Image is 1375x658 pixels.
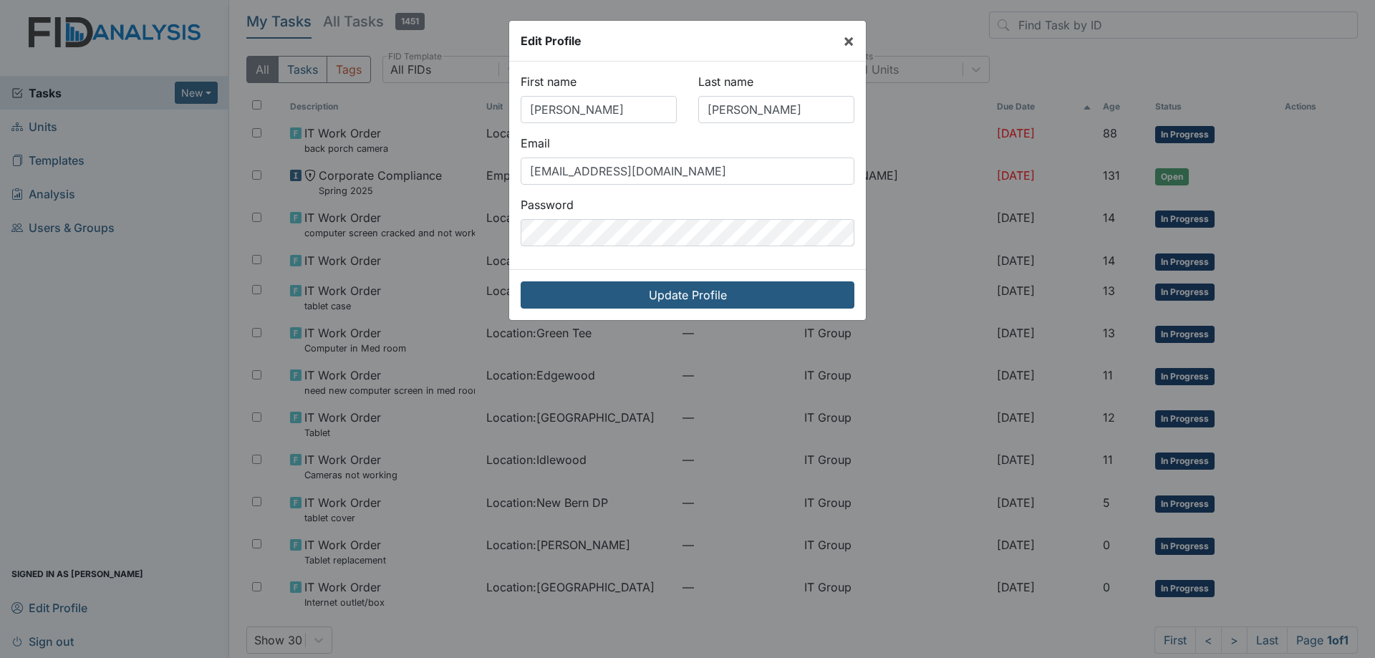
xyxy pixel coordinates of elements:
[521,32,582,49] div: Edit Profile
[521,158,854,185] input: Email
[698,96,854,123] input: Last Name
[521,73,576,90] label: First name
[521,196,574,213] label: Password
[843,30,854,51] span: ×
[698,73,753,90] label: Last name
[831,21,866,61] button: Close
[521,96,677,123] input: First Name
[521,135,550,152] label: Email
[521,281,854,309] input: Update Profile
